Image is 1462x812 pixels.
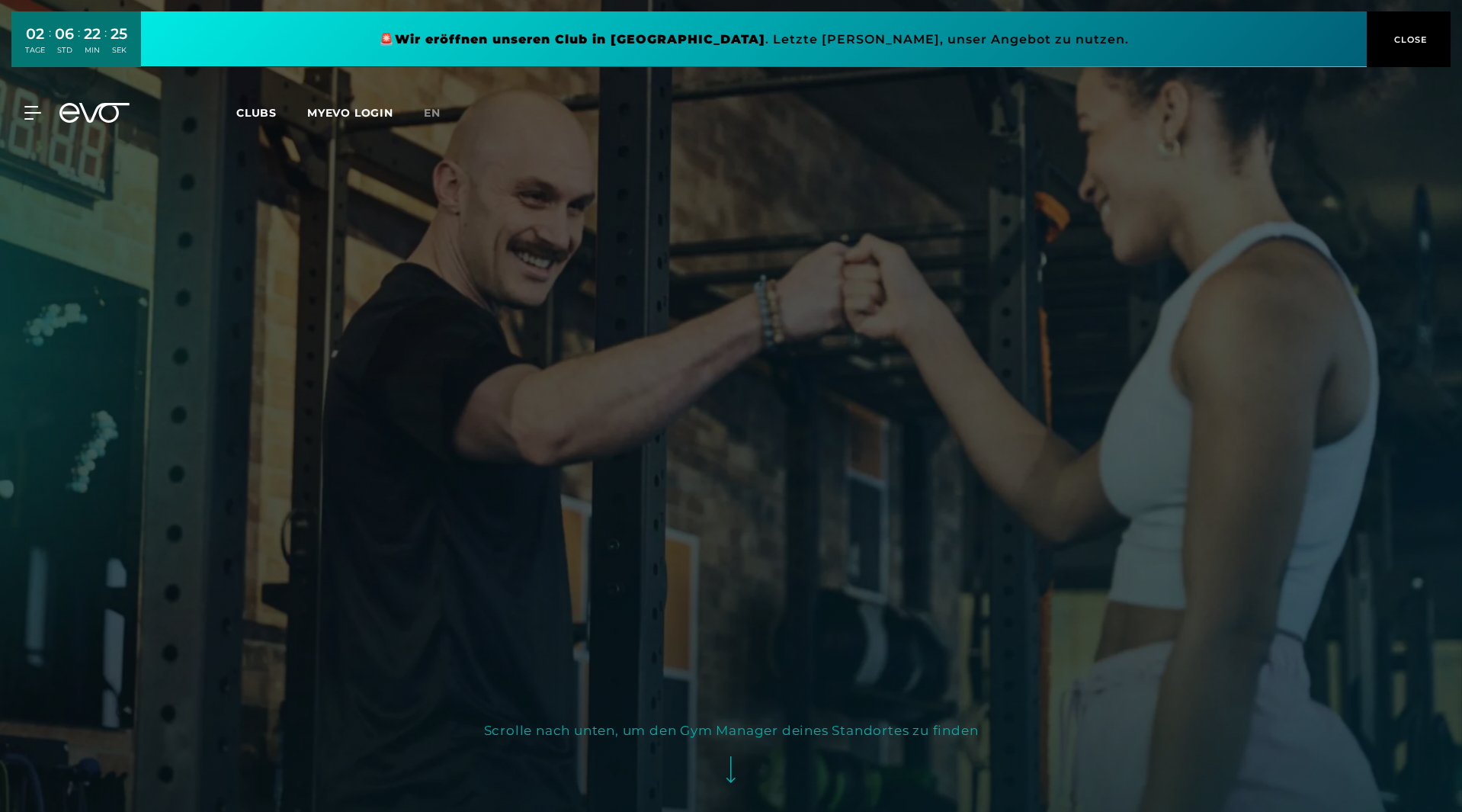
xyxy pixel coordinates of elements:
[1367,11,1451,67] button: CLOSE
[104,24,107,65] div: :
[78,24,80,65] div: :
[484,718,979,743] div: Scrolle nach unten, um den Gym Manager deines Standortes zu finden
[236,105,307,120] a: Clubs
[25,45,45,56] div: TAGE
[111,45,127,56] div: SEK
[307,106,393,120] a: MYEVO LOGIN
[424,104,459,122] a: en
[1390,33,1428,47] span: CLOSE
[55,45,74,56] div: STD
[424,106,441,120] span: en
[84,23,101,45] div: 22
[49,24,51,65] div: :
[236,106,277,120] span: Clubs
[55,23,74,45] div: 06
[25,23,45,45] div: 02
[484,718,979,797] button: Scrolle nach unten, um den Gym Manager deines Standortes zu finden
[84,45,101,56] div: MIN
[111,23,127,45] div: 25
